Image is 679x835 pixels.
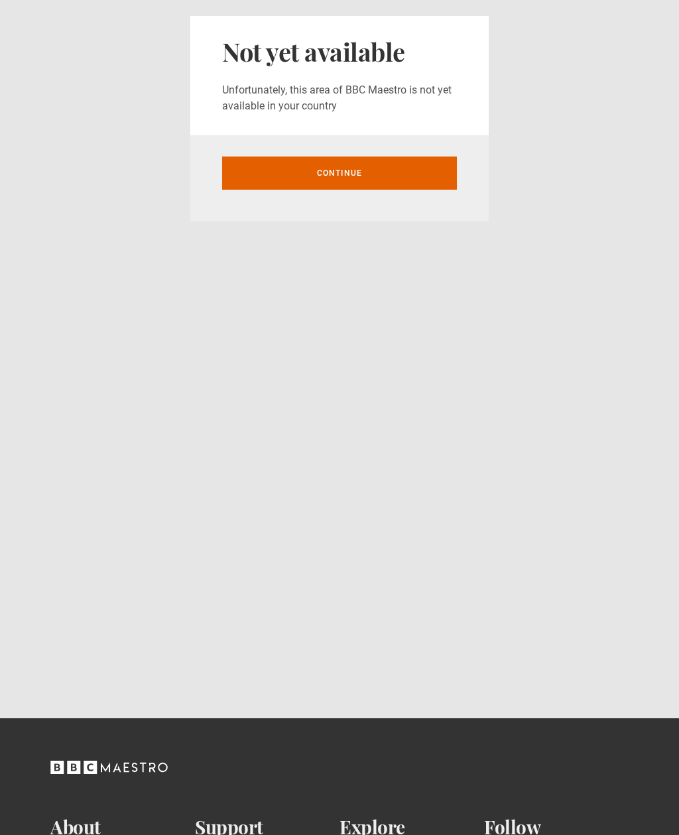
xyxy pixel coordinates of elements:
[222,37,457,66] h2: Not yet available
[50,761,168,774] svg: BBC Maestro, back to top
[50,765,168,778] a: BBC Maestro, back to top
[222,157,457,190] a: Continue
[222,82,457,114] p: Unfortunately, this area of BBC Maestro is not yet available in your country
